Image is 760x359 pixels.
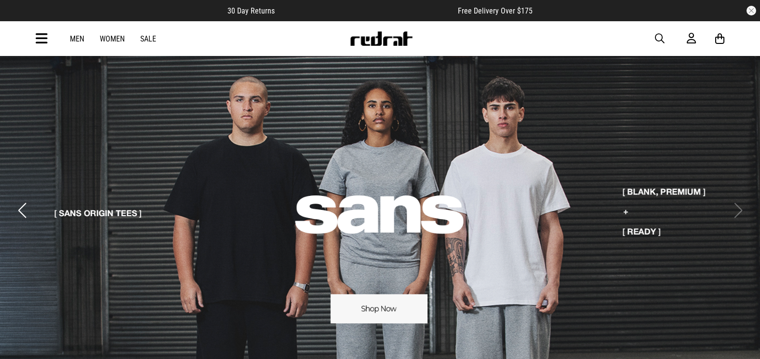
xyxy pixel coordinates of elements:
a: Women [100,34,125,43]
button: Previous slide [15,200,28,221]
iframe: Customer reviews powered by Trustpilot [294,6,439,15]
a: Sale [140,34,156,43]
span: Free Delivery Over $175 [458,6,533,15]
button: Next slide [732,200,745,221]
span: 30 Day Returns [227,6,275,15]
img: Redrat logo [349,31,413,46]
a: Men [70,34,84,43]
